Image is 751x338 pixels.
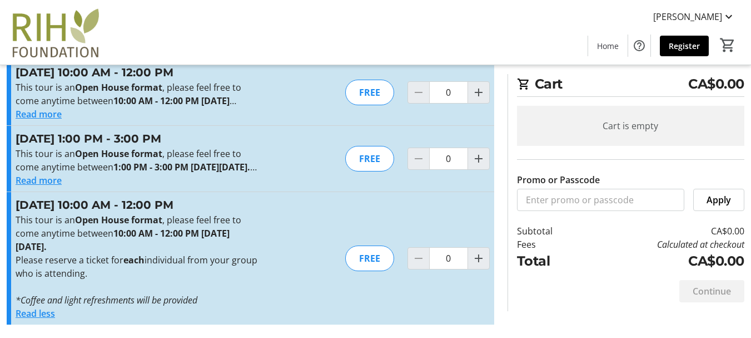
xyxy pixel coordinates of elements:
span: [PERSON_NAME] [653,10,722,23]
div: Cart is empty [517,106,744,146]
button: Read more [16,174,62,187]
input: Enter promo or passcode [517,189,684,211]
input: Thursday, August 21, 2025 - 10:00 AM - 12:00 PM Quantity [429,247,468,270]
h3: [DATE] 1:00 PM - 3:00 PM [16,130,258,147]
strong: 10:00 AM - 12:00 PM [DATE][DATE]. [16,227,230,253]
strong: each [123,254,145,266]
td: CA$0.00 [583,251,744,271]
button: Increment by one [468,248,489,269]
button: Apply [693,189,744,211]
p: This tour is an , please feel free to come anytime between [16,213,258,253]
label: Promo or Passcode [517,173,600,187]
strong: Open House format [75,148,162,160]
button: Read more [16,107,62,121]
button: Help [628,35,650,57]
input: Tuesday, August 19, 2025 - 1:00 PM - 3:00 PM Quantity [429,148,468,170]
button: Increment by one [468,82,489,103]
h2: Cart [517,74,744,97]
img: Royal Inland Hospital Foundation 's Logo [7,4,106,60]
a: Register [660,36,709,56]
p: This tour is an , please feel free to come anytime between [16,81,258,107]
td: CA$0.00 [583,224,744,238]
span: CA$0.00 [688,74,744,94]
button: Cart [718,35,738,55]
a: Home [588,36,628,56]
strong: Open House format [75,214,162,226]
td: Fees [517,238,583,251]
strong: 10:00 AM - 12:00 PM [DATE][DATE]. [16,95,236,120]
h3: [DATE] 10:00 AM - 12:00 PM [16,64,258,81]
span: Home [597,40,619,52]
em: *Coffee and light refreshments will be provided [16,294,197,306]
strong: Open House format [75,81,162,94]
button: [PERSON_NAME] [644,8,744,26]
button: Increment by one [468,148,489,169]
div: FREE [345,246,394,271]
p: Please reserve a ticket for individual from your group who is attending. [16,253,258,280]
h3: [DATE] 10:00 AM - 12:00 PM [16,197,258,213]
p: This tour is an , please feel free to come anytime between [16,147,258,174]
span: Register [669,40,700,52]
td: Subtotal [517,224,583,238]
div: FREE [345,146,394,172]
input: Tuesday, August 19, 2025 - 10:00 AM - 12:00 PM Quantity [429,81,468,104]
td: Calculated at checkout [583,238,744,251]
div: FREE [345,80,394,105]
span: Apply [707,193,731,207]
td: Total [517,251,583,271]
strong: 1:00 PM - 3:00 PM [DATE][DATE]. [113,161,257,173]
button: Read less [16,307,55,320]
